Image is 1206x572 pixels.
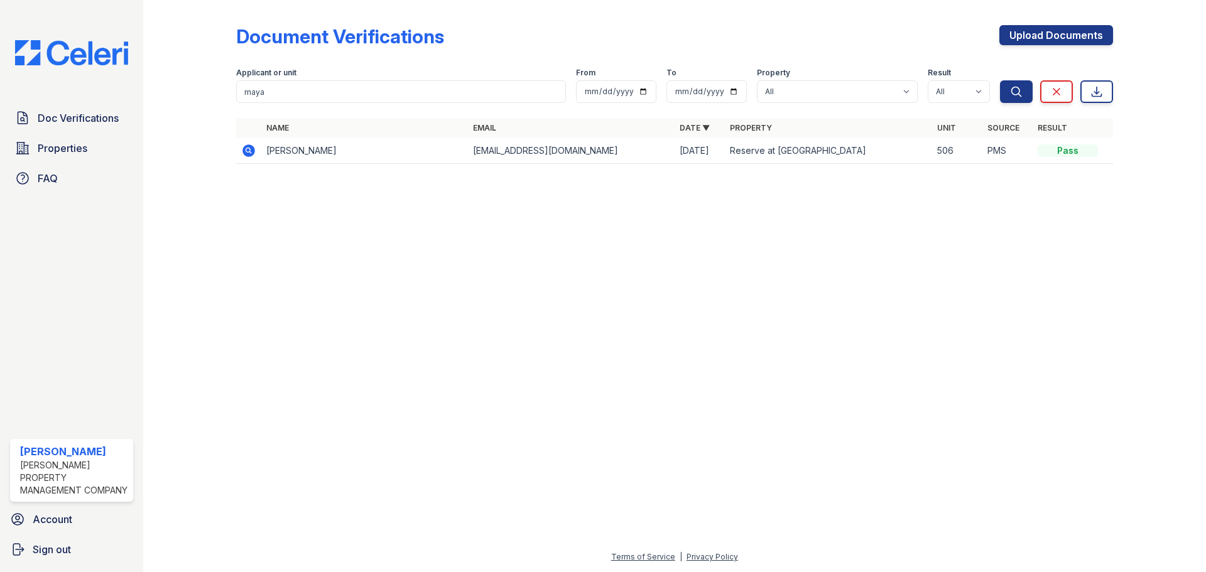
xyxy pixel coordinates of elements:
[33,512,72,527] span: Account
[680,552,682,561] div: |
[5,40,138,65] img: CE_Logo_Blue-a8612792a0a2168367f1c8372b55b34899dd931a85d93a1a3d3e32e68fde9ad4.png
[10,136,133,161] a: Properties
[261,138,468,164] td: [PERSON_NAME]
[38,111,119,126] span: Doc Verifications
[33,542,71,557] span: Sign out
[675,138,725,164] td: [DATE]
[38,171,58,186] span: FAQ
[680,123,710,132] a: Date ▼
[611,552,675,561] a: Terms of Service
[1038,144,1098,157] div: Pass
[666,68,676,78] label: To
[20,459,128,497] div: [PERSON_NAME] Property Management Company
[236,80,566,103] input: Search by name, email, or unit number
[10,166,133,191] a: FAQ
[687,552,738,561] a: Privacy Policy
[468,138,675,164] td: [EMAIL_ADDRESS][DOMAIN_NAME]
[928,68,951,78] label: Result
[937,123,956,132] a: Unit
[473,123,496,132] a: Email
[266,123,289,132] a: Name
[999,25,1113,45] a: Upload Documents
[10,105,133,131] a: Doc Verifications
[236,25,444,48] div: Document Verifications
[576,68,595,78] label: From
[1038,123,1067,132] a: Result
[730,123,772,132] a: Property
[932,138,982,164] td: 506
[982,138,1033,164] td: PMS
[236,68,296,78] label: Applicant or unit
[38,141,87,156] span: Properties
[725,138,932,164] td: Reserve at [GEOGRAPHIC_DATA]
[987,123,1019,132] a: Source
[5,537,138,562] a: Sign out
[5,507,138,532] a: Account
[20,444,128,459] div: [PERSON_NAME]
[757,68,790,78] label: Property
